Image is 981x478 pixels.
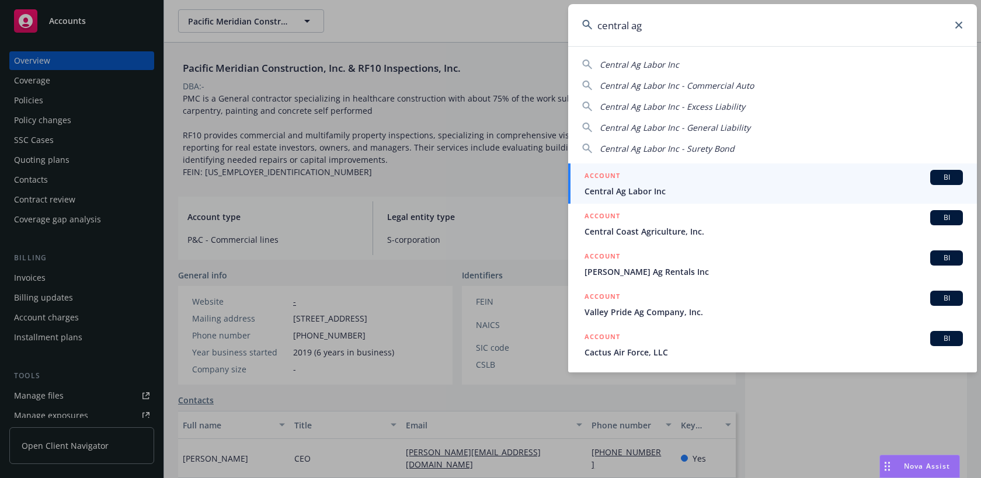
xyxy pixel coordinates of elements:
[568,4,977,46] input: Search...
[568,163,977,204] a: ACCOUNTBICentral Ag Labor Inc
[585,371,611,383] h5: POLICY
[568,325,977,365] a: ACCOUNTBICactus Air Force, LLC
[568,204,977,244] a: ACCOUNTBICentral Coast Agriculture, Inc.
[904,461,950,471] span: Nova Assist
[600,122,750,133] span: Central Ag Labor Inc - General Liability
[585,250,620,264] h5: ACCOUNT
[585,306,963,318] span: Valley Pride Ag Company, Inc.
[585,170,620,184] h5: ACCOUNT
[600,59,679,70] span: Central Ag Labor Inc
[600,80,754,91] span: Central Ag Labor Inc - Commercial Auto
[935,212,958,223] span: BI
[585,291,620,305] h5: ACCOUNT
[935,172,958,183] span: BI
[600,101,745,112] span: Central Ag Labor Inc - Excess Liability
[568,244,977,284] a: ACCOUNTBI[PERSON_NAME] Ag Rentals Inc
[585,210,620,224] h5: ACCOUNT
[568,365,977,415] a: POLICY
[880,455,895,477] div: Drag to move
[585,331,620,345] h5: ACCOUNT
[585,185,963,197] span: Central Ag Labor Inc
[585,225,963,238] span: Central Coast Agriculture, Inc.
[585,346,963,358] span: Cactus Air Force, LLC
[585,266,963,278] span: [PERSON_NAME] Ag Rentals Inc
[879,455,960,478] button: Nova Assist
[935,333,958,344] span: BI
[600,143,735,154] span: Central Ag Labor Inc - Surety Bond
[568,284,977,325] a: ACCOUNTBIValley Pride Ag Company, Inc.
[935,253,958,263] span: BI
[935,293,958,303] span: BI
